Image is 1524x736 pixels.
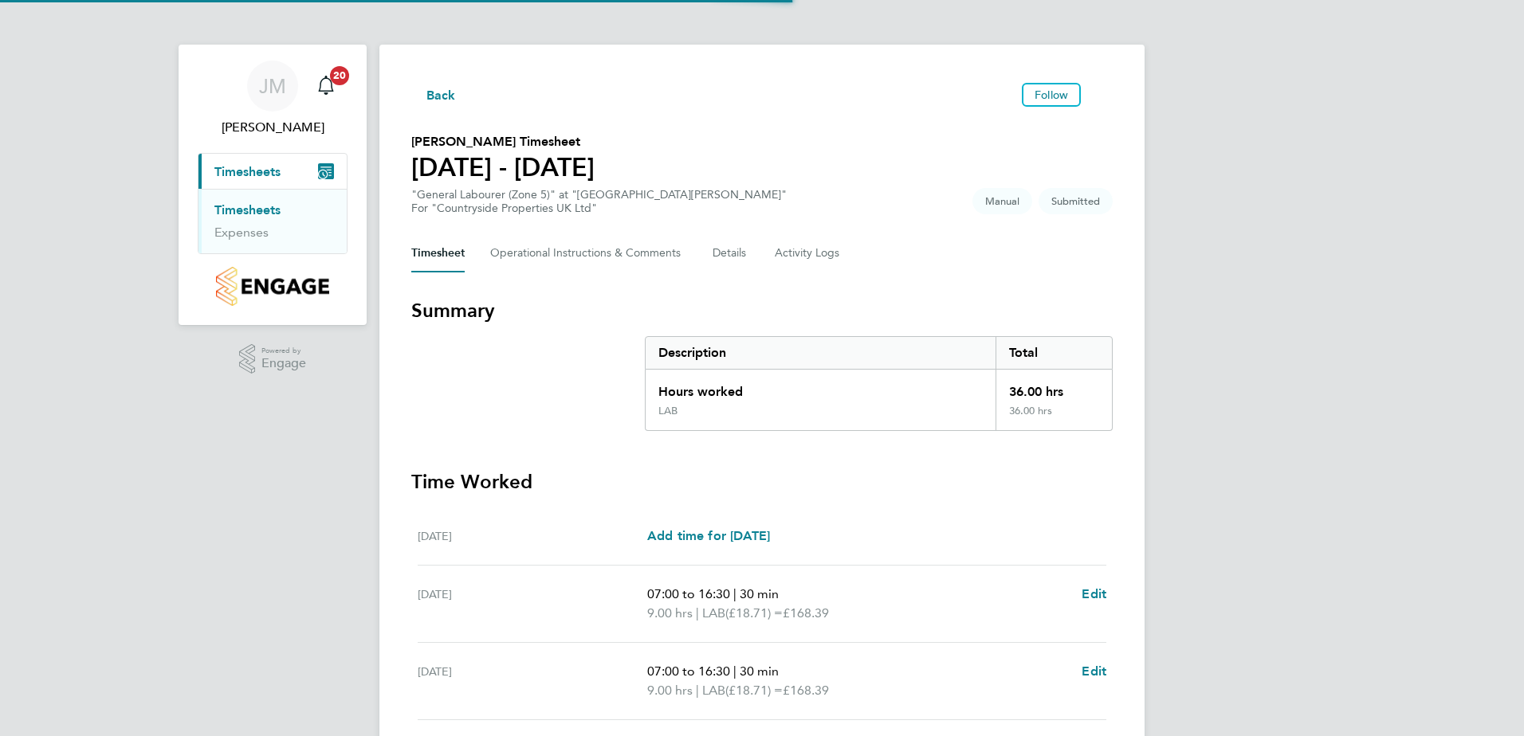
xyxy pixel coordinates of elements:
[647,586,730,601] span: 07:00 to 16:30
[696,605,699,621] span: |
[411,84,456,104] button: Back
[647,527,770,546] a: Add time for [DATE]
[411,202,787,215] div: For "Countryside Properties UK Ltd"
[198,189,347,253] div: Timesheets
[179,45,367,325] nav: Main navigation
[259,76,286,96] span: JM
[198,118,348,137] span: Jonny Millar
[1082,664,1106,679] span: Edit
[647,683,693,698] span: 9.00 hrs
[1022,83,1081,107] button: Follow
[646,370,996,405] div: Hours worked
[725,605,783,621] span: (£18.71) =
[418,662,647,700] div: [DATE]
[658,405,678,417] div: LAB
[261,357,306,370] span: Engage
[411,234,465,272] button: Timesheet
[645,336,1113,431] div: Summary
[310,61,342,112] a: 20
[740,586,779,601] span: 30 min
[702,681,725,700] span: LAB
[198,267,348,306] a: Go to home page
[411,469,1113,495] h3: Time Worked
[418,585,647,623] div: [DATE]
[725,683,783,698] span: (£18.71) =
[1039,188,1113,214] span: This timesheet is Submitted.
[647,528,770,543] span: Add time for [DATE]
[198,61,348,137] a: JM[PERSON_NAME]
[733,586,736,601] span: |
[1035,88,1068,102] span: Follow
[330,66,349,85] span: 20
[1082,662,1106,681] a: Edit
[740,664,779,679] span: 30 min
[647,605,693,621] span: 9.00 hrs
[411,188,787,215] div: "General Labourer (Zone 5)" at "[GEOGRAPHIC_DATA][PERSON_NAME]"
[418,527,647,546] div: [DATE]
[411,298,1113,323] h3: Summary
[239,344,307,374] a: Powered byEngage
[696,683,699,698] span: |
[214,202,281,217] a: Timesheets
[783,683,829,698] span: £168.39
[411,151,595,183] h1: [DATE] - [DATE]
[996,405,1112,430] div: 36.00 hrs
[783,605,829,621] span: £168.39
[1087,91,1113,99] button: Timesheets Menu
[996,370,1112,405] div: 36.00 hrs
[1082,586,1106,601] span: Edit
[775,234,842,272] button: Activity Logs
[1082,585,1106,604] a: Edit
[214,164,281,179] span: Timesheets
[647,664,730,679] span: 07:00 to 16:30
[733,664,736,679] span: |
[713,234,749,272] button: Details
[972,188,1032,214] span: This timesheet was manually created.
[646,337,996,369] div: Description
[261,344,306,358] span: Powered by
[198,154,347,189] button: Timesheets
[411,132,595,151] h2: [PERSON_NAME] Timesheet
[996,337,1112,369] div: Total
[702,604,725,623] span: LAB
[216,267,328,306] img: countryside-properties-logo-retina.png
[490,234,687,272] button: Operational Instructions & Comments
[214,225,269,240] a: Expenses
[426,86,456,105] span: Back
